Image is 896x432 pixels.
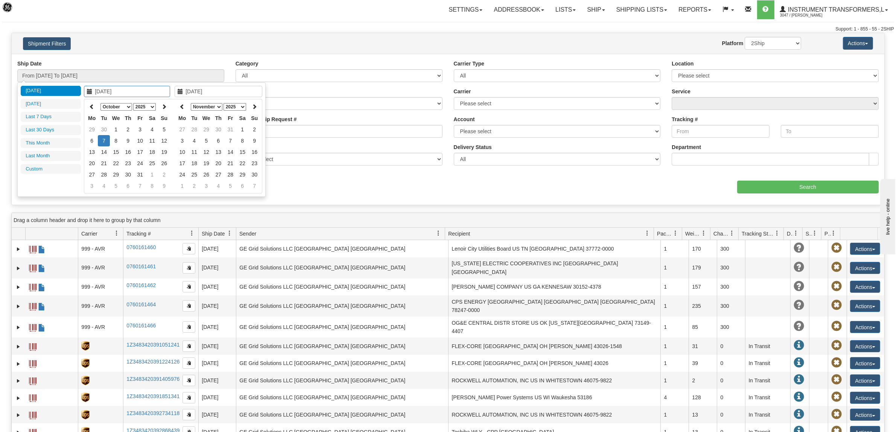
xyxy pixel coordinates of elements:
[126,410,180,416] a: 1Z3483420392734118
[224,124,236,135] td: 31
[236,372,448,389] td: GE Grid Solutions LLC [GEOGRAPHIC_DATA] [GEOGRAPHIC_DATA]
[186,227,198,240] a: Tracking # filter column settings
[660,240,689,257] td: 1
[12,213,884,228] div: grid grouping header
[717,406,745,423] td: 0
[86,169,98,180] td: 27
[200,124,212,135] td: 29
[21,151,81,161] li: Last Month
[432,227,445,240] a: Sender filter column settings
[183,357,195,369] button: Copy to clipboard
[158,158,170,169] td: 26
[236,406,448,423] td: GE Grid Solutions LLC [GEOGRAPHIC_DATA] [GEOGRAPHIC_DATA]
[78,257,123,278] td: 999 - AVR
[122,124,134,135] td: 2
[660,316,689,338] td: 1
[717,278,745,296] td: 300
[200,146,212,158] td: 12
[223,227,236,240] a: Ship Date filter column settings
[745,355,790,372] td: In Transit
[2,26,894,32] div: Support: 1 - 855 - 55 - 2SHIP
[110,180,122,192] td: 5
[176,124,188,135] td: 27
[660,355,689,372] td: 1
[794,300,804,310] span: Unknown
[38,242,46,254] a: BOL / CMR
[248,124,260,135] td: 2
[146,146,158,158] td: 18
[78,295,123,316] td: 999 - AVR
[134,135,146,146] td: 10
[742,230,774,237] span: Tracking Status
[713,230,729,237] span: Charge
[448,406,660,423] td: ROCKWELL AUTOMATION, INC US IN WHITESTOWN 46075-9822
[78,240,123,257] td: 999 - AVR
[717,338,745,355] td: 0
[236,180,248,192] td: 6
[689,372,717,389] td: 2
[110,135,122,146] td: 8
[86,124,98,135] td: 29
[126,230,151,237] span: Tracking #
[236,278,448,296] td: GE Grid Solutions LLC [GEOGRAPHIC_DATA] [GEOGRAPHIC_DATA]
[685,230,701,237] span: Weight
[134,124,146,135] td: 3
[550,0,581,19] a: Lists
[781,125,879,138] input: To
[176,135,188,146] td: 3
[29,261,37,273] a: Label
[176,113,188,124] th: Mo
[110,124,122,135] td: 1
[110,227,123,240] a: Carrier filter column settings
[660,389,689,406] td: 4
[188,135,200,146] td: 4
[98,135,110,146] td: 7
[660,372,689,389] td: 1
[248,158,260,169] td: 23
[183,300,195,312] button: Copy to clipboard
[236,169,248,180] td: 29
[122,113,134,124] th: Th
[126,376,180,382] a: 1Z3483420391405976
[717,372,745,389] td: 0
[448,278,660,296] td: [PERSON_NAME] COMPANY US GA KENNESAW 30152-4378
[183,321,195,333] button: Copy to clipboard
[780,12,837,19] span: 3047 / [PERSON_NAME]
[188,124,200,135] td: 28
[183,281,195,292] button: Copy to clipboard
[122,135,134,146] td: 9
[248,135,260,146] td: 9
[717,295,745,316] td: 300
[672,60,694,67] label: Location
[98,146,110,158] td: 14
[21,164,81,174] li: Custom
[15,245,22,253] a: Expand
[454,88,471,95] label: Carrier
[806,230,812,237] span: Shipment Issues
[672,116,698,123] label: Tracking #
[134,113,146,124] th: Fr
[126,301,156,307] a: 0760161464
[850,340,880,352] button: Actions
[200,113,212,124] th: We
[6,6,70,12] div: live help - online
[448,240,660,257] td: Lenoir City Utilities Board US TN [GEOGRAPHIC_DATA] 37772-0000
[15,394,22,402] a: Expand
[122,146,134,158] td: 16
[81,359,89,368] img: 8 - UPS
[198,295,236,316] td: [DATE]
[38,300,46,312] a: BOL / CMR
[15,303,22,310] a: Expand
[717,257,745,278] td: 300
[236,355,448,372] td: GE Grid Solutions LLC [GEOGRAPHIC_DATA] [GEOGRAPHIC_DATA]
[21,86,81,96] li: [DATE]
[81,341,89,351] img: 8 - UPS
[850,357,880,369] button: Actions
[29,321,37,333] a: Label
[176,158,188,169] td: 17
[200,180,212,192] td: 3
[146,158,158,169] td: 25
[236,389,448,406] td: GE Grid Solutions LLC [GEOGRAPHIC_DATA] [GEOGRAPHIC_DATA]
[21,138,81,148] li: This Month
[29,300,37,312] a: Label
